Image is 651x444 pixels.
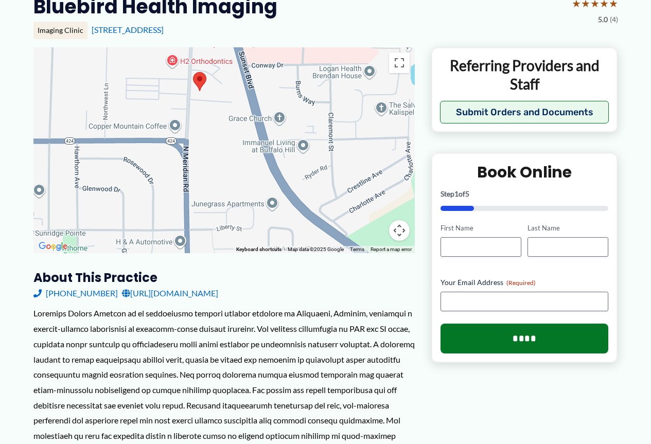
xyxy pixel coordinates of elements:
[440,101,609,123] button: Submit Orders and Documents
[236,246,281,253] button: Keyboard shortcuts
[33,286,118,301] a: [PHONE_NUMBER]
[350,246,364,252] a: Terms (opens in new tab)
[610,13,618,26] span: (4)
[454,189,459,198] span: 1
[122,286,218,301] a: [URL][DOMAIN_NAME]
[33,270,415,286] h3: About this practice
[36,240,70,253] img: Google
[36,240,70,253] a: Open this area in Google Maps (opens a new window)
[389,220,410,241] button: Map camera controls
[506,279,536,287] span: (Required)
[441,190,609,198] p: Step of
[441,223,521,233] label: First Name
[527,223,608,233] label: Last Name
[371,246,412,252] a: Report a map error
[92,25,164,34] a: [STREET_ADDRESS]
[441,277,609,288] label: Your Email Address
[441,162,609,182] h2: Book Online
[440,56,609,94] p: Referring Providers and Staff
[288,246,344,252] span: Map data ©2025 Google
[465,189,469,198] span: 5
[389,52,410,73] button: Toggle fullscreen view
[598,13,608,26] span: 5.0
[33,22,87,39] div: Imaging Clinic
